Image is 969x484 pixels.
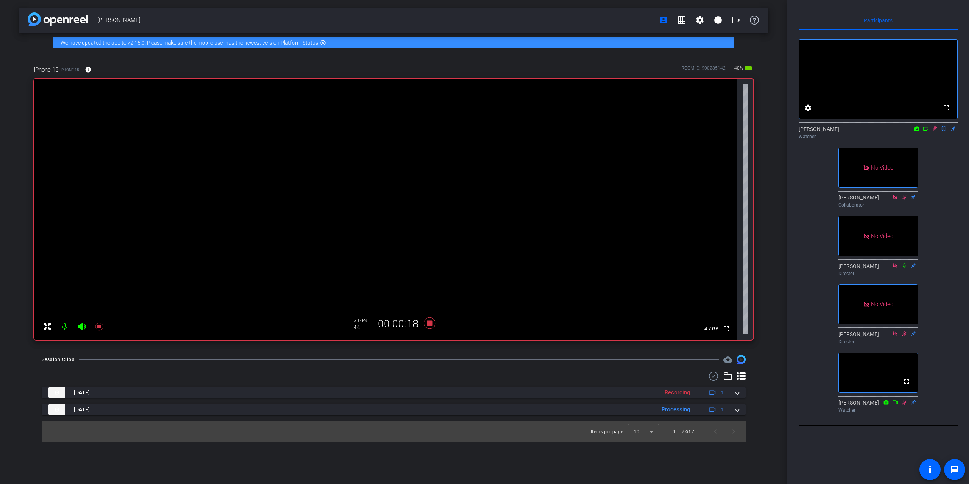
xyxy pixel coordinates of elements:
span: iPhone 15 [34,65,58,74]
div: Processing [658,405,694,414]
span: iPhone 15 [60,67,79,73]
div: Collaborator [838,202,918,209]
span: 1 [721,406,724,414]
mat-icon: settings [804,103,813,112]
div: ROOM ID: 900285142 [681,65,726,76]
mat-icon: info [85,66,92,73]
mat-expansion-panel-header: thumb-nail[DATE]Recording1 [42,387,746,398]
a: Platform Status [280,40,318,46]
span: No Video [871,232,893,239]
div: We have updated the app to v2.15.0. Please make sure the mobile user has the newest version. [53,37,734,48]
mat-expansion-panel-header: thumb-nail[DATE]Processing1 [42,404,746,415]
mat-icon: flip [939,125,949,132]
div: 1 – 2 of 2 [673,428,694,435]
mat-icon: info [714,16,723,25]
span: 4.7 GB [702,324,721,333]
div: Items per page: [591,428,625,436]
span: 1 [721,389,724,397]
span: [DATE] [74,406,90,414]
mat-icon: fullscreen [902,377,911,386]
div: Recording [661,388,694,397]
img: Session clips [737,355,746,364]
div: [PERSON_NAME] [799,125,958,140]
mat-icon: message [950,465,959,474]
mat-icon: grid_on [677,16,686,25]
div: [PERSON_NAME] [838,399,918,414]
mat-icon: settings [695,16,704,25]
mat-icon: fullscreen [942,103,951,112]
span: No Video [871,164,893,171]
span: 40% [733,62,744,74]
div: [PERSON_NAME] [838,194,918,209]
span: Participants [864,18,893,23]
div: Watcher [838,407,918,414]
div: Director [838,270,918,277]
div: Watcher [799,133,958,140]
div: 4K [354,324,373,330]
mat-icon: account_box [659,16,668,25]
button: Previous page [706,422,724,440]
mat-icon: accessibility [925,465,935,474]
mat-icon: logout [732,16,741,25]
span: No Video [871,301,893,308]
span: FPS [359,318,367,323]
div: 00:00:18 [373,317,424,330]
div: 30 [354,317,373,324]
span: [DATE] [74,389,90,397]
img: app-logo [28,12,88,26]
div: Session Clips [42,356,75,363]
img: thumb-nail [48,387,65,398]
div: [PERSON_NAME] [838,330,918,345]
mat-icon: cloud_upload [723,355,732,364]
button: Next page [724,422,743,440]
span: Destinations for your clips [723,355,732,364]
span: [PERSON_NAME] [97,12,654,28]
div: Director [838,338,918,345]
mat-icon: fullscreen [722,324,731,333]
mat-icon: highlight_off [320,40,326,46]
div: [PERSON_NAME] [838,262,918,277]
img: thumb-nail [48,404,65,415]
mat-icon: battery_std [744,64,753,73]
